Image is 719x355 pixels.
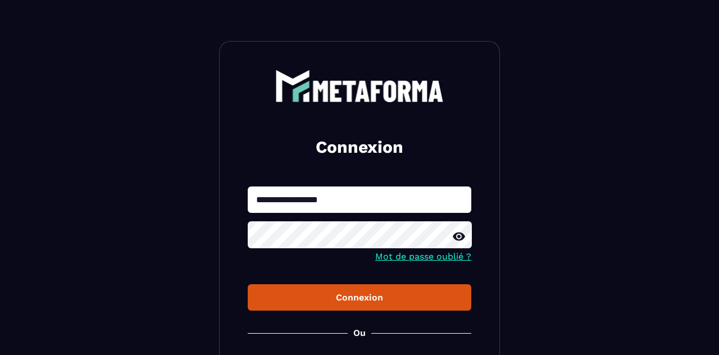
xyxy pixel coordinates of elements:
[248,284,471,311] button: Connexion
[275,70,444,102] img: logo
[261,136,458,158] h2: Connexion
[375,251,471,262] a: Mot de passe oublié ?
[248,70,471,102] a: logo
[257,292,462,303] div: Connexion
[353,327,366,338] p: Ou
